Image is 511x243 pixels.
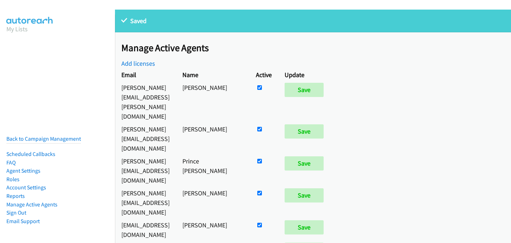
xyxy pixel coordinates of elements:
[6,176,20,183] a: Roles
[6,159,16,166] a: FAQ
[6,209,26,216] a: Sign Out
[6,135,81,142] a: Back to Campaign Management
[121,42,511,54] h2: Manage Active Agents
[115,187,176,218] td: [PERSON_NAME][EMAIL_ADDRESS][DOMAIN_NAME]
[176,218,249,241] td: [PERSON_NAME]
[176,123,249,155] td: [PERSON_NAME]
[121,16,505,26] p: Saved
[285,156,324,171] input: Save
[6,184,46,191] a: Account Settings
[285,124,324,139] input: Save
[285,220,324,234] input: Save
[6,193,25,199] a: Reports
[115,123,176,155] td: [PERSON_NAME][EMAIL_ADDRESS][DOMAIN_NAME]
[249,68,278,81] th: Active
[285,83,324,97] input: Save
[278,68,333,81] th: Update
[6,201,57,208] a: Manage Active Agents
[176,187,249,218] td: [PERSON_NAME]
[115,81,176,123] td: [PERSON_NAME][EMAIL_ADDRESS][PERSON_NAME][DOMAIN_NAME]
[6,218,40,225] a: Email Support
[176,81,249,123] td: [PERSON_NAME]
[176,68,249,81] th: Name
[176,155,249,187] td: Prince [PERSON_NAME]
[115,155,176,187] td: [PERSON_NAME][EMAIL_ADDRESS][DOMAIN_NAME]
[6,25,28,33] a: My Lists
[6,151,55,157] a: Scheduled Callbacks
[115,218,176,241] td: [EMAIL_ADDRESS][DOMAIN_NAME]
[115,68,176,81] th: Email
[285,188,324,202] input: Save
[121,59,155,67] a: Add licenses
[6,167,40,174] a: Agent Settings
